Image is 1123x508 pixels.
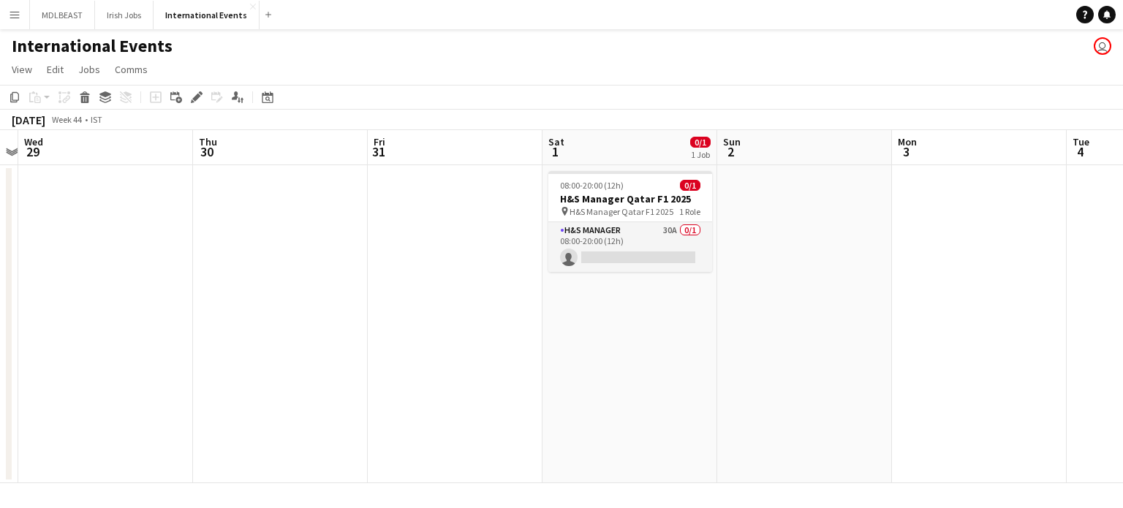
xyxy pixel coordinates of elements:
span: Jobs [78,63,100,76]
button: International Events [154,1,260,29]
span: Sun [723,135,741,148]
a: View [6,60,38,79]
button: MDLBEAST [30,1,95,29]
span: 3 [896,143,917,160]
span: View [12,63,32,76]
span: Edit [47,63,64,76]
a: Comms [109,60,154,79]
span: 0/1 [690,137,711,148]
span: Mon [898,135,917,148]
span: Sat [548,135,564,148]
h3: H&S Manager Qatar F1 2025 [548,192,712,205]
span: 2 [721,143,741,160]
span: Fri [374,135,385,148]
a: Edit [41,60,69,79]
span: 08:00-20:00 (12h) [560,180,624,191]
span: 1 Role [679,206,700,217]
span: Comms [115,63,148,76]
span: 1 [546,143,564,160]
span: Wed [24,135,43,148]
app-job-card: 08:00-20:00 (12h)0/1H&S Manager Qatar F1 2025 H&S Manager Qatar F1 20251 RoleH&S Manager30A0/108:... [548,171,712,272]
span: 31 [371,143,385,160]
span: 0/1 [680,180,700,191]
app-user-avatar: Tess Maher [1094,37,1111,55]
span: 30 [197,143,217,160]
span: Thu [199,135,217,148]
div: 1 Job [691,149,710,160]
div: [DATE] [12,113,45,127]
span: 29 [22,143,43,160]
div: IST [91,114,102,125]
a: Jobs [72,60,106,79]
span: 4 [1070,143,1089,160]
h1: International Events [12,35,173,57]
span: H&S Manager Qatar F1 2025 [570,206,673,217]
span: Tue [1073,135,1089,148]
app-card-role: H&S Manager30A0/108:00-20:00 (12h) [548,222,712,272]
span: Week 44 [48,114,85,125]
button: Irish Jobs [95,1,154,29]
